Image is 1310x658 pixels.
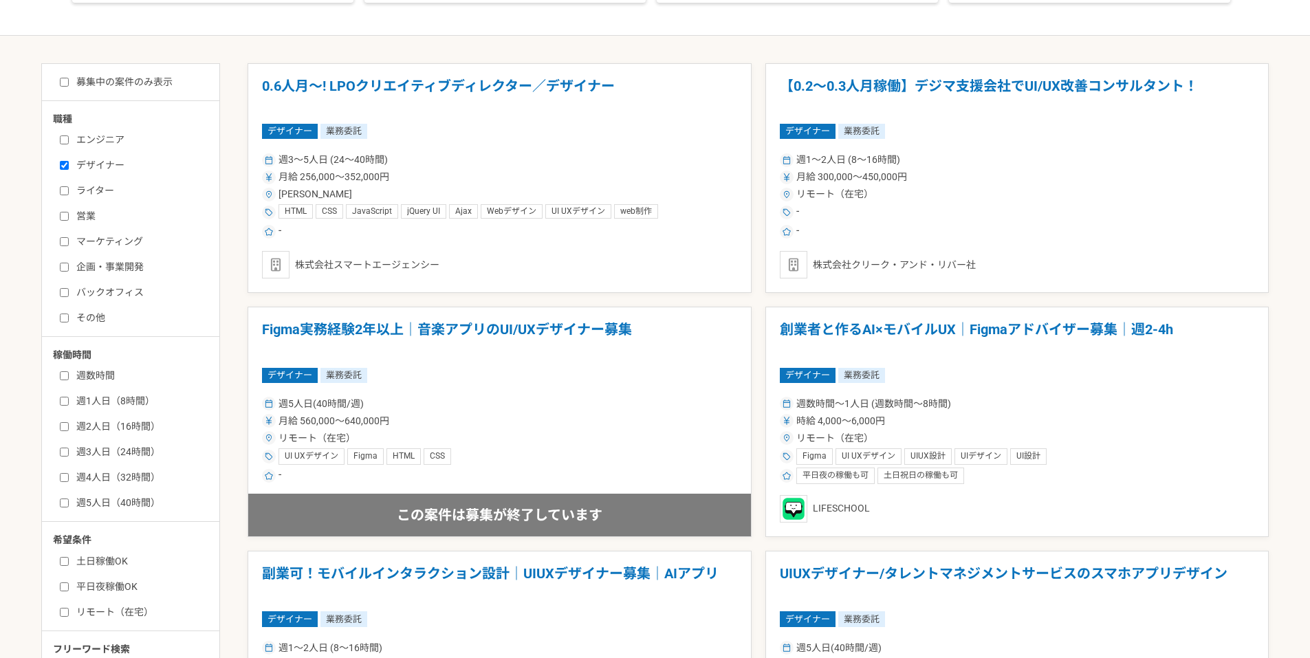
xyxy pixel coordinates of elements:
img: ico_location_pin-352ac629.svg [783,434,791,442]
label: エンジニア [60,133,218,147]
input: バックオフィス [60,288,69,297]
span: 週5人日(40時間/週) [796,641,882,655]
span: 月給 560,000〜640,000円 [279,414,389,428]
label: 週5人日（40時間） [60,496,218,510]
div: 株式会社クリーク・アンド・リバー社 [780,251,1255,278]
span: デザイナー [262,611,318,626]
span: 希望条件 [53,535,91,546]
input: 平日夜稼働OK [60,582,69,591]
input: デザイナー [60,161,69,170]
input: 土日稼働OK [60,557,69,566]
img: ico_tag-f97210f0.svg [783,452,791,461]
img: ico_star-c4f7eedc.svg [265,228,273,236]
label: デザイナー [60,158,218,173]
img: ico_currency_yen-76ea2c4c.svg [783,417,791,425]
span: HTML [393,451,415,462]
img: ico_currency_yen-76ea2c4c.svg [783,173,791,182]
img: ico_calendar-4541a85f.svg [265,399,273,408]
span: JavaScript [352,206,392,217]
input: 企画・事業開発 [60,263,69,272]
input: 週2人日（16時間） [60,422,69,431]
img: ico_location_pin-352ac629.svg [783,190,791,199]
span: 週1〜2人日 (8〜16時間) [796,153,900,167]
span: 業務委託 [838,611,885,626]
img: ico_calendar-4541a85f.svg [783,399,791,408]
span: - [796,223,799,240]
span: デザイナー [780,611,836,626]
span: 週1〜2人日 (8〜16時間) [279,641,382,655]
img: ico_calendar-4541a85f.svg [265,644,273,652]
label: 週1人日（8時間） [60,394,218,408]
span: web制作 [620,206,652,217]
span: 週3〜5人日 (24〜40時間) [279,153,388,167]
label: 平日夜稼働OK [60,580,218,594]
span: UIUX設計 [910,451,946,462]
img: lifeschool-symbol-app.png [780,495,807,523]
span: Ajax [455,206,472,217]
span: 職種 [53,113,72,124]
span: UI UXデザイン [842,451,895,462]
span: 週5人日(40時間/週) [279,397,364,411]
span: UI UXデザイン [285,451,338,462]
span: 週数時間〜1人日 (週数時間〜8時間) [796,397,951,411]
span: UIデザイン [961,451,1001,462]
img: ico_star-c4f7eedc.svg [783,228,791,236]
label: 週3人日（24時間） [60,445,218,459]
h1: 創業者と作るAI×モバイルUX｜Figmaアドバイザー募集｜週2-4h [780,321,1255,356]
span: Figma [803,451,827,462]
input: 募集中の案件のみ表示 [60,78,69,87]
span: リモート（在宅） [796,431,873,446]
span: 時給 4,000〜6,000円 [796,414,885,428]
input: マーケティング [60,237,69,246]
div: 平日夜の稼働も可 [796,468,875,484]
span: 業務委託 [320,124,367,139]
label: 企画・事業開発 [60,260,218,274]
span: 業務委託 [320,611,367,626]
span: UI設計 [1016,451,1040,462]
span: デザイナー [262,368,318,383]
img: ico_currency_yen-76ea2c4c.svg [265,173,273,182]
img: default_org_logo-42cde973f59100197ec2c8e796e4974ac8490bb5b08a0eb061ff975e4574aa76.png [262,251,290,278]
div: この案件は募集が終了しています [248,494,751,536]
div: 土日祝日の稼働も可 [877,468,964,484]
h1: 【0.2～0.3人月稼働】デジマ支援会社でUI/UX改善コンサルタント！ [780,78,1255,113]
img: ico_star-c4f7eedc.svg [783,472,791,480]
img: ico_calendar-4541a85f.svg [783,644,791,652]
h1: 0.6人月〜! LPOクリエイティブディレクター／デザイナー [262,78,737,113]
span: 月給 300,000〜450,000円 [796,170,907,184]
span: CSS [430,451,445,462]
img: ico_tag-f97210f0.svg [265,208,273,217]
input: 週3人日（24時間） [60,448,69,457]
input: リモート（在宅） [60,608,69,617]
img: ico_tag-f97210f0.svg [265,452,273,461]
span: - [279,223,281,240]
h1: 副業可！モバイルインタラクション設計｜UIUXデザイナー募集｜AIアプリ [262,565,737,600]
span: CSS [322,206,337,217]
span: UI UXデザイン [552,206,605,217]
div: LIFESCHOOL [780,495,1255,523]
input: 週1人日（8時間） [60,397,69,406]
span: 稼働時間 [53,350,91,361]
img: default_org_logo-42cde973f59100197ec2c8e796e4974ac8490bb5b08a0eb061ff975e4574aa76.png [780,251,807,278]
span: 月給 256,000〜352,000円 [279,170,389,184]
img: ico_currency_yen-76ea2c4c.svg [265,417,273,425]
span: Figma [353,451,378,462]
span: Webデザイン [487,206,536,217]
span: HTML [285,206,307,217]
span: デザイナー [780,124,836,139]
input: 週5人日（40時間） [60,498,69,507]
img: ico_calendar-4541a85f.svg [783,156,791,164]
input: エンジニア [60,135,69,144]
div: 株式会社スマートエージェンシー [262,251,737,278]
span: デザイナー [262,124,318,139]
img: ico_calendar-4541a85f.svg [265,156,273,164]
span: 業務委託 [838,368,885,383]
span: リモート（在宅） [279,431,356,446]
label: マーケティング [60,234,218,249]
img: ico_tag-f97210f0.svg [783,208,791,217]
input: 週数時間 [60,371,69,380]
span: jQuery UI [407,206,440,217]
span: [PERSON_NAME] [279,187,352,201]
label: 営業 [60,209,218,223]
label: リモート（在宅） [60,605,218,619]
